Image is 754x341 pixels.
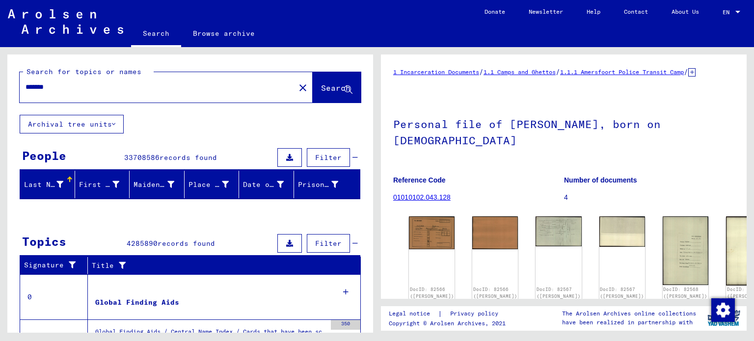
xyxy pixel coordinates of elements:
[298,180,339,190] div: Prisoner #
[297,82,309,94] mat-icon: close
[24,180,63,190] div: Last Name
[321,83,350,93] span: Search
[663,216,708,285] img: 001.jpg
[181,22,267,45] a: Browse archive
[556,67,560,76] span: /
[127,239,158,248] span: 4285890
[239,171,294,198] mat-header-cell: Date of Birth
[537,287,581,299] a: DocID: 82567 ([PERSON_NAME])
[479,67,484,76] span: /
[293,78,313,97] button: Clear
[22,147,66,164] div: People
[79,180,120,190] div: First Name
[393,68,479,76] a: 1 Incarceration Documents
[243,180,284,190] div: Date of Birth
[562,318,696,327] p: have been realized in partnership with
[473,287,517,299] a: DocID: 82566 ([PERSON_NAME])
[484,68,556,76] a: 1.1 Camps and Ghettos
[442,309,510,319] a: Privacy policy
[389,309,510,319] div: |
[92,258,351,273] div: Title
[24,258,90,273] div: Signature
[294,171,360,198] mat-header-cell: Prisoner #
[711,298,735,322] img: Change consent
[562,309,696,318] p: The Arolsen Archives online collections
[131,22,181,47] a: Search
[307,148,350,167] button: Filter
[315,153,342,162] span: Filter
[79,177,132,192] div: First Name
[243,177,296,192] div: Date of Birth
[393,193,451,201] a: 01010102.043.128
[409,216,455,249] img: 001.jpg
[564,176,637,184] b: Number of documents
[711,298,734,321] div: Change consent
[24,260,80,270] div: Signature
[663,287,707,299] a: DocID: 82568 ([PERSON_NAME])
[684,67,688,76] span: /
[20,171,75,198] mat-header-cell: Last Name
[95,327,326,341] div: Global Finding Aids / Central Name Index / Cards that have been scanned during first sequential m...
[27,67,141,76] mat-label: Search for topics or names
[75,171,130,198] mat-header-cell: First Name
[134,180,174,190] div: Maiden Name
[20,274,88,319] td: 0
[92,261,341,271] div: Title
[307,234,350,253] button: Filter
[389,319,510,328] p: Copyright © Arolsen Archives, 2021
[95,297,179,308] div: Global Finding Aids
[315,239,342,248] span: Filter
[472,216,518,250] img: 002.jpg
[20,115,124,133] button: Archival tree units
[134,177,187,192] div: Maiden Name
[705,306,742,330] img: yv_logo.png
[564,192,734,203] p: 4
[22,233,66,250] div: Topics
[298,177,351,192] div: Prisoner #
[599,216,645,247] img: 002.jpg
[158,239,215,248] span: records found
[188,177,242,192] div: Place of Birth
[410,287,454,299] a: DocID: 82566 ([PERSON_NAME])
[393,102,734,161] h1: Personal file of [PERSON_NAME], born on [DEMOGRAPHIC_DATA]
[723,9,733,16] span: EN
[24,177,76,192] div: Last Name
[536,216,581,246] img: 001.jpg
[331,320,360,330] div: 350
[8,9,123,34] img: Arolsen_neg.svg
[393,176,446,184] b: Reference Code
[160,153,217,162] span: records found
[389,309,438,319] a: Legal notice
[124,153,160,162] span: 33708586
[313,72,361,103] button: Search
[188,180,229,190] div: Place of Birth
[185,171,240,198] mat-header-cell: Place of Birth
[600,287,644,299] a: DocID: 82567 ([PERSON_NAME])
[560,68,684,76] a: 1.1.1 Amersfoort Police Transit Camp
[130,171,185,198] mat-header-cell: Maiden Name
